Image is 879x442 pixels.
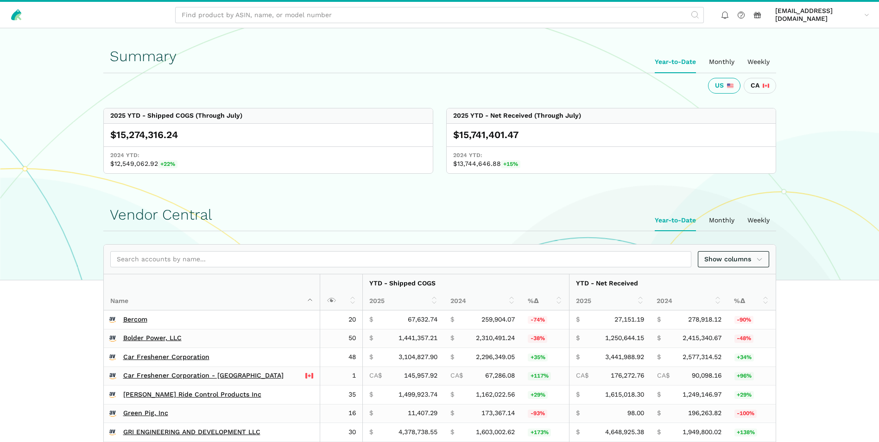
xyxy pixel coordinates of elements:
[453,152,769,160] span: 2024 YTD:
[369,334,373,342] span: $
[450,316,454,324] span: $
[741,51,776,73] ui-tab: Weekly
[741,210,776,231] ui-tab: Weekly
[501,160,521,169] span: +15%
[408,409,437,417] span: 11,407.29
[702,210,741,231] ui-tab: Monthly
[657,353,661,361] span: $
[521,385,569,404] td: 29.08%
[110,152,426,160] span: 2024 YTD:
[521,329,569,348] td: -37.62%
[683,353,721,361] span: 2,577,314.52
[110,160,426,169] span: $12,549,062.92
[683,428,721,436] span: 1,949,800.02
[481,409,515,417] span: 173,367.14
[657,316,661,324] span: $
[576,372,588,380] span: CA$
[657,372,670,380] span: CA$
[704,254,763,264] span: Show columns
[398,428,437,436] span: 4,378,738.55
[528,335,547,343] span: -38%
[728,385,776,404] td: 29.29%
[528,410,547,418] span: -93%
[369,353,373,361] span: $
[369,279,436,287] strong: YTD - Shipped COGS
[657,428,661,436] span: $
[648,210,702,231] ui-tab: Year-to-Date
[688,409,721,417] span: 196,263.82
[123,353,209,361] a: Car Freshener Corporation
[728,329,776,348] td: -48.22%
[369,372,382,380] span: CA$
[702,51,741,73] ui-tab: Monthly
[648,51,702,73] ui-tab: Year-to-Date
[688,316,721,324] span: 278,918.12
[123,391,261,399] a: [PERSON_NAME] Ride Control Products Inc
[734,372,754,380] span: +96%
[683,391,721,399] span: 1,249,146.97
[528,391,548,399] span: +29%
[521,423,569,442] td: 173.16%
[369,428,373,436] span: $
[369,391,373,399] span: $
[772,5,873,25] a: [EMAIL_ADDRESS][DOMAIN_NAME]
[123,409,168,417] a: Green Pig, Inc
[450,428,454,436] span: $
[521,366,569,385] td: 116.92%
[444,292,521,310] th: 2024: activate to sort column ascending
[158,160,178,169] span: +22%
[605,428,644,436] span: 4,648,925.38
[605,334,644,342] span: 1,250,644.15
[320,385,363,404] td: 35
[476,353,515,361] span: 2,296,349.05
[727,82,734,89] img: 226-united-states-3a775d967d35a21fe9d819e24afa6dfbf763e8f1ec2e2b5a04af89618ae55acb.svg
[369,409,373,417] span: $
[476,428,515,436] span: 1,603,002.62
[775,7,861,23] span: [EMAIL_ADDRESS][DOMAIN_NAME]
[110,112,242,120] div: 2025 YTD - Shipped COGS (Through July)
[734,316,754,324] span: -90%
[627,409,644,417] span: 98.00
[657,391,661,399] span: $
[408,316,437,324] span: 67,632.74
[521,348,569,367] td: 35.21%
[728,366,776,385] td: 95.65%
[576,279,638,287] strong: YTD - Net Received
[734,429,758,437] span: +138%
[110,128,426,141] div: $15,274,316.24
[476,391,515,399] span: 1,162,022.56
[320,423,363,442] td: 30
[727,292,775,310] th: %Δ: activate to sort column ascending
[110,207,770,223] h1: Vendor Central
[320,329,363,348] td: 50
[476,334,515,342] span: 2,310,491.24
[110,48,770,64] h1: Summary
[657,409,661,417] span: $
[692,372,721,380] span: 90,098.16
[404,372,437,380] span: 145,957.92
[453,128,769,141] div: $15,741,401.47
[657,334,661,342] span: $
[715,82,724,90] span: US
[528,354,548,362] span: +35%
[320,274,363,310] th: : activate to sort column ascending
[605,391,644,399] span: 1,615,018.30
[734,354,754,362] span: +34%
[123,316,147,324] a: Bercom
[528,372,551,380] span: +117%
[175,7,704,23] input: Find product by ASIN, name, or model number
[363,292,444,310] th: 2025: activate to sort column ascending
[305,372,314,380] img: 243-canada-6dcbff6b5ddfbc3d576af9e026b5d206327223395eaa30c1e22b34077c083801.svg
[734,335,754,343] span: -48%
[453,160,769,169] span: $13,744,646.88
[123,428,260,436] a: GRI ENGINEERING AND DEVELOPMENT LLC
[320,366,363,385] td: 1
[398,353,437,361] span: 3,104,827.90
[650,292,727,310] th: 2024: activate to sort column ascending
[123,372,284,380] a: Car Freshener Corporation - [GEOGRAPHIC_DATA]
[728,404,776,423] td: -99.95%
[521,292,569,310] th: %Δ: activate to sort column ascending
[450,353,454,361] span: $
[110,251,692,267] input: Search accounts by name...
[369,316,373,324] span: $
